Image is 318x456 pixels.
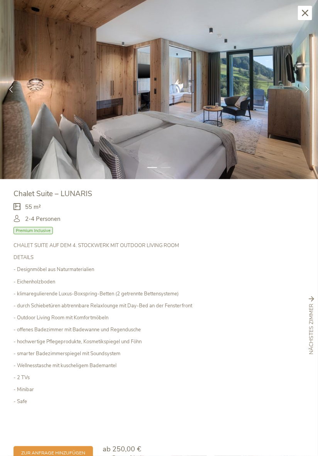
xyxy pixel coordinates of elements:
[14,254,304,261] p: DETAILS
[14,266,304,273] p: - Designmöbel aus Naturmaterialien
[25,215,61,223] span: 2-4 Personen
[14,278,304,285] p: - Eichenholzboden
[14,242,304,249] p: CHALET SUITE AUF DEM 4. STOCKWERK MIT OUTDOOR LIVING ROOM
[25,203,41,211] span: 55 m²
[14,290,304,297] p: - klimaregulierende Luxus-Boxspring-Betten (2 getrennte Bettensysteme)
[14,227,53,234] span: Premium Inclusive
[14,189,92,199] span: Chalet Suite – LUNARIS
